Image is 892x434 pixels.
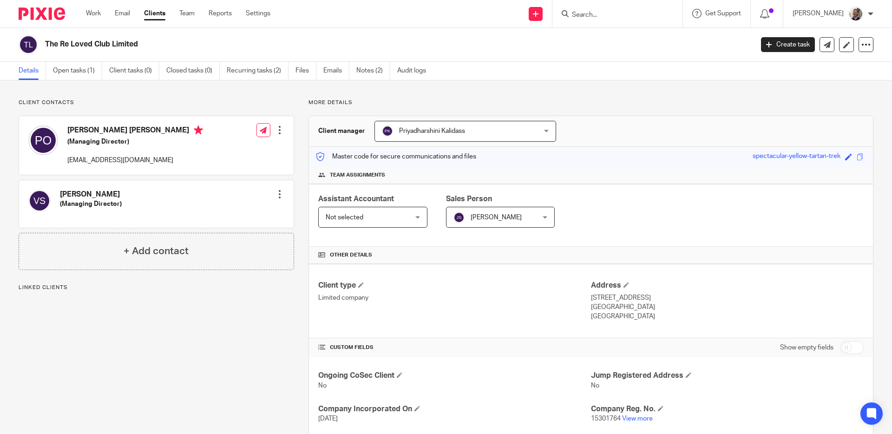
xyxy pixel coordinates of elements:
[318,382,327,389] span: No
[761,37,815,52] a: Create task
[753,151,840,162] div: spectacular-yellow-tartan-trek
[67,156,203,165] p: [EMAIL_ADDRESS][DOMAIN_NAME]
[308,99,873,106] p: More details
[166,62,220,80] a: Closed tasks (0)
[179,9,195,18] a: Team
[109,62,159,80] a: Client tasks (0)
[591,312,864,321] p: [GEOGRAPHIC_DATA]
[316,152,476,161] p: Master code for secure communications and files
[144,9,165,18] a: Clients
[705,10,741,17] span: Get Support
[397,62,433,80] a: Audit logs
[356,62,390,80] a: Notes (2)
[571,11,655,20] input: Search
[453,212,465,223] img: svg%3E
[326,214,363,221] span: Not selected
[780,343,833,352] label: Show empty fields
[399,128,465,134] span: Priyadharshini Kalidass
[591,415,621,422] span: 15301764
[19,62,46,80] a: Details
[67,125,203,137] h4: [PERSON_NAME] [PERSON_NAME]
[622,415,653,422] a: View more
[124,244,189,258] h4: + Add contact
[318,415,338,422] span: [DATE]
[60,199,122,209] h5: (Managing Director)
[318,195,394,203] span: Assistant Accountant
[194,125,203,135] i: Primary
[28,190,51,212] img: svg%3E
[67,137,203,146] h5: (Managing Director)
[318,371,591,381] h4: Ongoing CoSec Client
[28,125,58,155] img: svg%3E
[471,214,522,221] span: [PERSON_NAME]
[19,99,294,106] p: Client contacts
[591,371,864,381] h4: Jump Registered Address
[330,251,372,259] span: Other details
[318,293,591,302] p: Limited company
[53,62,102,80] a: Open tasks (1)
[591,281,864,290] h4: Address
[793,9,844,18] p: [PERSON_NAME]
[318,281,591,290] h4: Client type
[848,7,863,21] img: Matt%20Circle.png
[318,404,591,414] h4: Company Incorporated On
[295,62,316,80] a: Files
[591,293,864,302] p: [STREET_ADDRESS]
[45,39,607,49] h2: The Re Loved Club Limited
[318,126,365,136] h3: Client manager
[209,9,232,18] a: Reports
[323,62,349,80] a: Emails
[86,9,101,18] a: Work
[19,35,38,54] img: svg%3E
[227,62,289,80] a: Recurring tasks (2)
[19,284,294,291] p: Linked clients
[382,125,393,137] img: svg%3E
[591,404,864,414] h4: Company Reg. No.
[60,190,122,199] h4: [PERSON_NAME]
[318,344,591,351] h4: CUSTOM FIELDS
[19,7,65,20] img: Pixie
[591,382,599,389] span: No
[330,171,385,179] span: Team assignments
[115,9,130,18] a: Email
[591,302,864,312] p: [GEOGRAPHIC_DATA]
[246,9,270,18] a: Settings
[446,195,492,203] span: Sales Person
